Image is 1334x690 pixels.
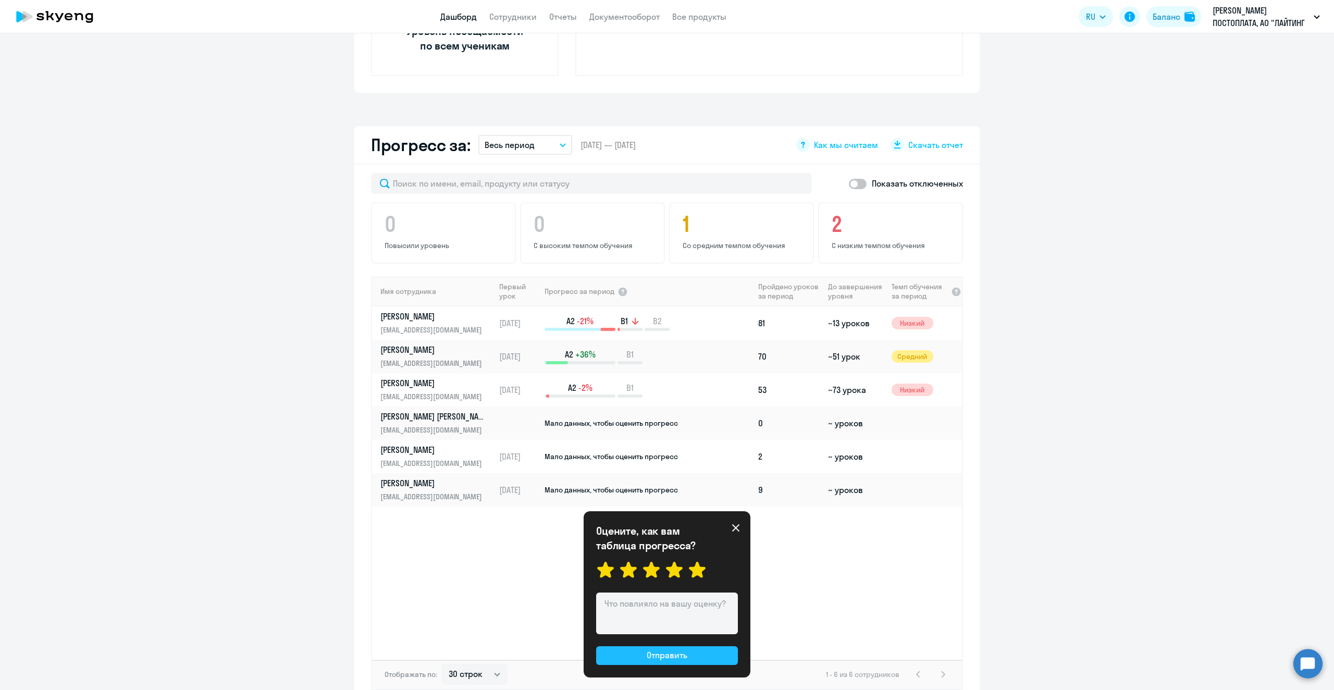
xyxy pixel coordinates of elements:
[566,315,575,327] span: A2
[892,317,933,329] span: Низкий
[380,311,488,322] p: [PERSON_NAME]
[371,134,470,155] h2: Прогресс за:
[380,344,488,355] p: [PERSON_NAME]
[545,485,678,495] span: Мало данных, чтобы оценить прогресс
[754,440,824,473] td: 2
[824,406,887,440] td: ~ уроков
[380,458,488,469] p: [EMAIL_ADDRESS][DOMAIN_NAME]
[892,282,948,301] span: Темп обучения за период
[626,382,634,393] span: B1
[495,306,544,340] td: [DATE]
[754,473,824,507] td: 9
[545,418,678,428] span: Мало данных, чтобы оценить прогресс
[596,646,738,665] button: Отправить
[380,411,495,436] a: [PERSON_NAME] [PERSON_NAME][EMAIL_ADDRESS][DOMAIN_NAME]
[380,377,488,389] p: [PERSON_NAME]
[892,384,933,396] span: Низкий
[385,670,437,679] span: Отображать по:
[1153,10,1180,23] div: Баланс
[580,139,636,151] span: [DATE] — [DATE]
[872,177,963,190] p: Показать отключенных
[589,11,660,22] a: Документооборот
[549,11,577,22] a: Отчеты
[1207,4,1325,29] button: [PERSON_NAME] ПОСТОПЛАТА, АО "ЛАЙТИНГ СОЛЮШНС"
[824,440,887,473] td: ~ уроков
[824,340,887,373] td: ~51 урок
[1086,10,1095,23] span: RU
[489,11,537,22] a: Сотрудники
[626,349,634,360] span: B1
[495,340,544,373] td: [DATE]
[371,173,812,194] input: Поиск по имени, email, продукту или статусу
[647,649,687,661] div: Отправить
[380,344,495,369] a: [PERSON_NAME][EMAIL_ADDRESS][DOMAIN_NAME]
[485,139,535,151] p: Весь период
[440,11,477,22] a: Дашборд
[380,324,488,336] p: [EMAIL_ADDRESS][DOMAIN_NAME]
[380,411,488,422] p: [PERSON_NAME] [PERSON_NAME]
[683,212,804,237] h4: 1
[1079,6,1113,27] button: RU
[824,373,887,406] td: ~73 урока
[672,11,726,22] a: Все продукты
[832,212,953,237] h4: 2
[824,306,887,340] td: ~13 уроков
[380,358,488,369] p: [EMAIL_ADDRESS][DOMAIN_NAME]
[596,524,711,553] p: Оцените, как вам таблица прогресса?
[754,340,824,373] td: 70
[824,276,887,306] th: До завершения уровня
[824,473,887,507] td: ~ уроков
[814,139,878,151] span: Как мы считаем
[372,276,495,306] th: Имя сотрудника
[565,349,573,360] span: A2
[577,315,594,327] span: -21%
[1146,6,1201,27] button: Балансbalance
[1184,11,1195,22] img: balance
[380,491,488,502] p: [EMAIL_ADDRESS][DOMAIN_NAME]
[545,287,614,296] span: Прогресс за период
[578,382,592,393] span: -2%
[545,452,678,461] span: Мало данных, чтобы оценить прогресс
[754,406,824,440] td: 0
[575,349,596,360] span: +36%
[380,391,488,402] p: [EMAIL_ADDRESS][DOMAIN_NAME]
[683,241,804,250] p: Со средним темпом обучения
[754,373,824,406] td: 53
[405,24,525,53] span: Уровень посещаемости по всем ученикам
[495,373,544,406] td: [DATE]
[380,477,495,502] a: [PERSON_NAME][EMAIL_ADDRESS][DOMAIN_NAME]
[892,350,933,363] span: Средний
[826,670,899,679] span: 1 - 6 из 6 сотрудников
[495,276,544,306] th: Первый урок
[832,241,953,250] p: С низким темпом обучения
[380,444,488,455] p: [PERSON_NAME]
[495,440,544,473] td: [DATE]
[380,424,488,436] p: [EMAIL_ADDRESS][DOMAIN_NAME]
[1213,4,1310,29] p: [PERSON_NAME] ПОСТОПЛАТА, АО "ЛАЙТИНГ СОЛЮШНС"
[568,382,576,393] span: A2
[621,315,628,327] span: B1
[380,477,488,489] p: [PERSON_NAME]
[754,276,824,306] th: Пройдено уроков за период
[495,473,544,507] td: [DATE]
[754,306,824,340] td: 81
[380,444,495,469] a: [PERSON_NAME][EMAIL_ADDRESS][DOMAIN_NAME]
[478,135,572,155] button: Весь период
[380,311,495,336] a: [PERSON_NAME][EMAIL_ADDRESS][DOMAIN_NAME]
[653,315,662,327] span: B2
[380,377,495,402] a: [PERSON_NAME][EMAIL_ADDRESS][DOMAIN_NAME]
[908,139,963,151] span: Скачать отчет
